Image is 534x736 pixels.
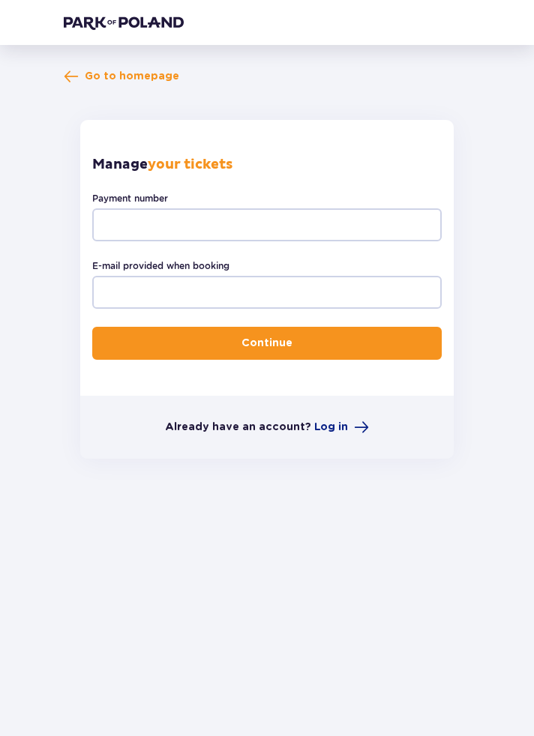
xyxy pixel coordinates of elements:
span: Go to homepage [85,69,179,84]
p: Manage [92,156,232,174]
strong: your tickets [148,156,232,173]
label: E-mail provided when booking [92,259,229,273]
p: Continue [241,336,292,351]
label: Payment number [92,192,168,205]
a: Log in [314,420,369,435]
p: Already have an account? [165,420,311,435]
a: Go to homepage [64,69,179,84]
button: Continue [92,327,442,360]
span: Log in [314,420,348,435]
img: Park of Poland logo [64,15,184,30]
